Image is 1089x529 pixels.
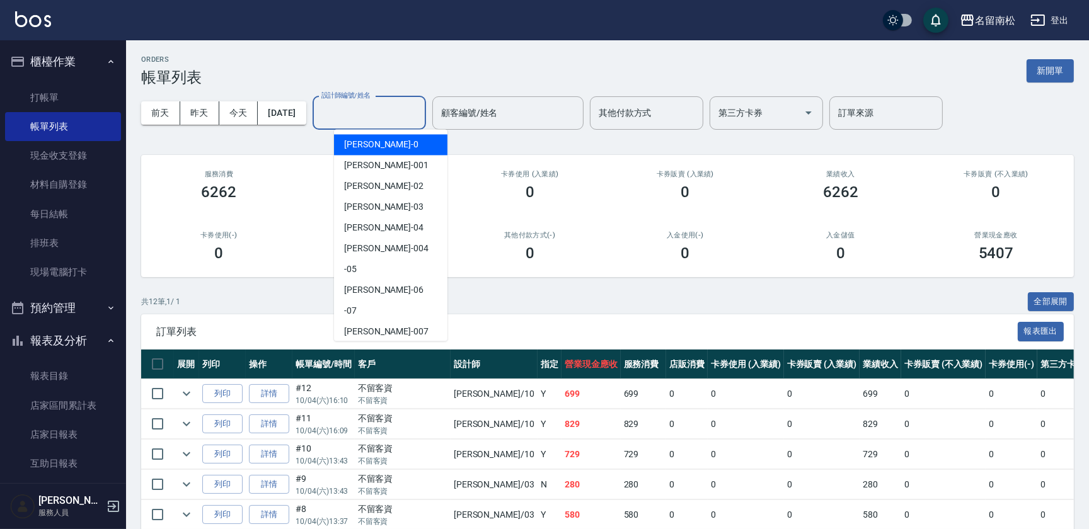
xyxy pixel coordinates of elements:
[784,409,860,439] td: 0
[836,244,845,262] h3: 0
[358,382,447,395] div: 不留客資
[292,350,355,379] th: 帳單編號/時間
[358,425,447,436] p: 不留客資
[156,231,282,239] h2: 卡券使用(-)
[219,101,258,125] button: 今天
[955,8,1020,33] button: 名留南松
[923,8,948,33] button: save
[10,494,35,519] img: Person
[1018,325,1064,337] a: 報表匯出
[141,296,180,307] p: 共 12 筆, 1 / 1
[296,486,352,497] p: 10/04 (六) 13:43
[202,505,243,525] button: 列印
[344,159,429,172] span: [PERSON_NAME] -001
[202,445,243,464] button: 列印
[358,472,447,486] div: 不留客資
[975,13,1015,28] div: 名留南松
[5,141,121,170] a: 現金收支登錄
[258,101,306,125] button: [DATE]
[5,292,121,324] button: 預約管理
[1028,292,1075,312] button: 全部展開
[5,258,121,287] a: 現場電腦打卡
[292,409,355,439] td: #11
[296,425,352,436] p: 10/04 (六) 16:09
[344,304,357,317] span: -07
[202,414,243,434] button: 列印
[249,384,289,404] a: 詳情
[986,470,1037,499] td: 0
[666,379,708,409] td: 0
[538,470,562,499] td: N
[344,179,423,193] span: [PERSON_NAME] -02
[798,103,819,123] button: Open
[292,379,355,409] td: #12
[156,170,282,178] h3: 服務消費
[296,516,352,527] p: 10/04 (六) 13:37
[344,325,429,338] span: [PERSON_NAME] -007
[344,283,423,297] span: [PERSON_NAME] -06
[708,440,784,469] td: 0
[784,440,860,469] td: 0
[986,409,1037,439] td: 0
[860,409,901,439] td: 829
[666,440,708,469] td: 0
[292,470,355,499] td: #9
[526,183,534,201] h3: 0
[202,384,243,404] button: 列印
[249,414,289,434] a: 詳情
[708,409,784,439] td: 0
[901,470,986,499] td: 0
[38,507,103,518] p: 服務人員
[992,183,1001,201] h3: 0
[823,183,858,201] h3: 6262
[177,445,196,464] button: expand row
[5,420,121,449] a: 店家日報表
[249,475,289,494] a: 詳情
[214,244,223,262] h3: 0
[202,475,243,494] button: 列印
[141,101,180,125] button: 前天
[621,470,667,499] td: 280
[451,409,538,439] td: [PERSON_NAME] /10
[5,83,121,112] a: 打帳單
[784,350,860,379] th: 卡券販賣 (入業績)
[562,440,621,469] td: 729
[1025,9,1074,32] button: 登出
[778,170,904,178] h2: 業績收入
[174,350,199,379] th: 展開
[358,516,447,527] p: 不留客資
[296,455,352,467] p: 10/04 (六) 13:43
[246,350,292,379] th: 操作
[538,350,562,379] th: 指定
[538,379,562,409] td: Y
[358,442,447,455] div: 不留客資
[5,449,121,478] a: 互助日報表
[681,244,689,262] h3: 0
[621,350,667,379] th: 服務消費
[5,229,121,258] a: 排班表
[901,350,986,379] th: 卡券販賣 (不入業績)
[901,440,986,469] td: 0
[5,112,121,141] a: 帳單列表
[177,475,196,494] button: expand row
[177,414,196,433] button: expand row
[451,470,538,499] td: [PERSON_NAME] /03
[860,379,901,409] td: 699
[933,170,1059,178] h2: 卡券販賣 (不入業績)
[708,379,784,409] td: 0
[666,409,708,439] td: 0
[312,170,437,178] h2: 店販消費
[784,470,860,499] td: 0
[562,379,621,409] td: 699
[312,231,437,239] h2: 第三方卡券(-)
[5,391,121,420] a: 店家區間累計表
[562,470,621,499] td: 280
[467,231,592,239] h2: 其他付款方式(-)
[1027,59,1074,82] button: 新開單
[681,183,689,201] h3: 0
[708,470,784,499] td: 0
[933,231,1059,239] h2: 營業現金應收
[666,350,708,379] th: 店販消費
[38,494,103,507] h5: [PERSON_NAME]
[562,409,621,439] td: 829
